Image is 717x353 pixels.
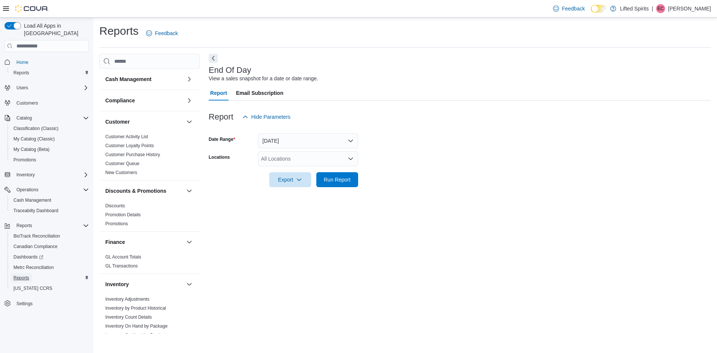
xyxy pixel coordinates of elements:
a: Inventory Adjustments [105,297,149,302]
a: Promotions [10,155,39,164]
p: [PERSON_NAME] [668,4,711,13]
h3: Discounts & Promotions [105,187,166,195]
span: Metrc Reconciliation [10,263,89,272]
a: Customer Loyalty Points [105,143,154,148]
span: Email Subscription [236,86,283,100]
a: Classification (Classic) [10,124,62,133]
label: Locations [209,154,230,160]
button: Inventory [13,170,38,179]
a: Reports [10,273,32,282]
button: Canadian Compliance [7,241,92,252]
a: Inventory by Product Historical [105,306,166,311]
button: Hide Parameters [239,109,294,124]
a: Reports [10,68,32,77]
button: Reports [13,221,35,230]
a: Inventory Count Details [105,315,152,320]
button: Inventory [185,280,194,289]
h3: Report [209,112,233,121]
button: Customer [185,117,194,126]
a: My Catalog (Classic) [10,134,58,143]
span: Run Report [324,176,351,183]
a: Dashboards [7,252,92,262]
span: Inventory Count Details [105,314,152,320]
a: Inventory On Hand by Package [105,323,168,329]
button: Operations [13,185,41,194]
button: Promotions [7,155,92,165]
a: Customer Activity List [105,134,148,139]
span: Reports [13,70,29,76]
span: Customers [16,100,38,106]
a: Customer Purchase History [105,152,160,157]
button: Cash Management [185,75,194,84]
span: Inventory [16,172,35,178]
span: Export [274,172,307,187]
nav: Complex example [4,53,89,328]
span: Catalog [16,115,32,121]
a: Promotion Details [105,212,141,217]
span: My Catalog (Beta) [13,146,50,152]
span: Report [210,86,227,100]
img: Cova [15,5,49,12]
button: [US_STATE] CCRS [7,283,92,294]
div: View a sales snapshot for a date or date range. [209,75,318,83]
a: Customers [13,99,41,108]
button: Users [1,83,92,93]
span: Operations [13,185,89,194]
button: Cash Management [105,75,183,83]
span: EC [658,4,664,13]
a: Home [13,58,31,67]
span: Feedback [155,30,178,37]
a: Feedback [550,1,588,16]
button: Reports [1,220,92,231]
input: Dark Mode [591,5,606,13]
span: Settings [13,299,89,308]
div: Finance [99,253,200,273]
span: My Catalog (Classic) [10,134,89,143]
span: [US_STATE] CCRS [13,285,52,291]
span: New Customers [105,170,137,176]
button: Open list of options [348,156,354,162]
button: Home [1,56,92,67]
a: Cash Management [10,196,54,205]
button: Metrc Reconciliation [7,262,92,273]
h3: End Of Day [209,66,251,75]
button: Operations [1,185,92,195]
button: Catalog [13,114,35,123]
span: Inventory [13,170,89,179]
span: Classification (Classic) [10,124,89,133]
span: Reports [10,273,89,282]
span: Reports [10,68,89,77]
button: Classification (Classic) [7,123,92,134]
span: Dashboards [10,253,89,261]
span: Reports [16,223,32,229]
label: Date Range [209,136,235,142]
span: Canadian Compliance [13,244,58,250]
h3: Inventory [105,281,129,288]
span: Traceabilty Dashboard [10,206,89,215]
span: BioTrack Reconciliation [13,233,60,239]
button: BioTrack Reconciliation [7,231,92,241]
span: Customer Loyalty Points [105,143,154,149]
span: BioTrack Reconciliation [10,232,89,241]
button: Export [269,172,311,187]
span: Feedback [562,5,585,12]
button: Next [209,54,218,63]
a: Canadian Compliance [10,242,60,251]
button: Inventory [105,281,183,288]
button: Customer [105,118,183,126]
span: My Catalog (Classic) [13,136,55,142]
span: Reports [13,221,89,230]
button: Customers [1,97,92,108]
a: Settings [13,299,35,308]
span: Customer Queue [105,161,139,167]
h3: Finance [105,238,125,246]
button: Cash Management [7,195,92,205]
span: My Catalog (Beta) [10,145,89,154]
span: Cash Management [10,196,89,205]
span: Reports [13,275,29,281]
a: Discounts [105,203,125,208]
p: | [652,4,653,13]
button: Reports [7,273,92,283]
